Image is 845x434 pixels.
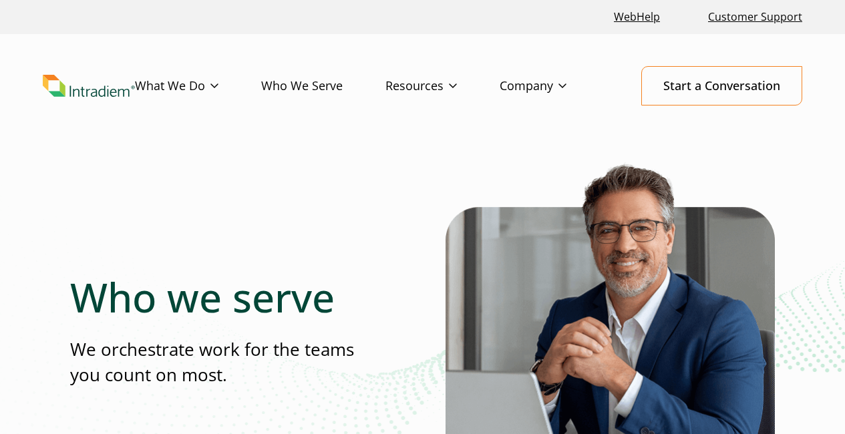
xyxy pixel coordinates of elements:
a: Company [500,67,609,105]
a: Resources [385,67,500,105]
a: Who We Serve [261,67,385,105]
a: Start a Conversation [641,66,802,105]
a: What We Do [135,67,261,105]
a: Link opens in a new window [609,3,665,31]
a: Link to homepage of Intradiem [43,75,135,97]
p: We orchestrate work for the teams you count on most. [70,337,363,387]
img: Intradiem [43,75,135,97]
a: Customer Support [703,3,808,31]
h1: Who we serve [70,273,363,321]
